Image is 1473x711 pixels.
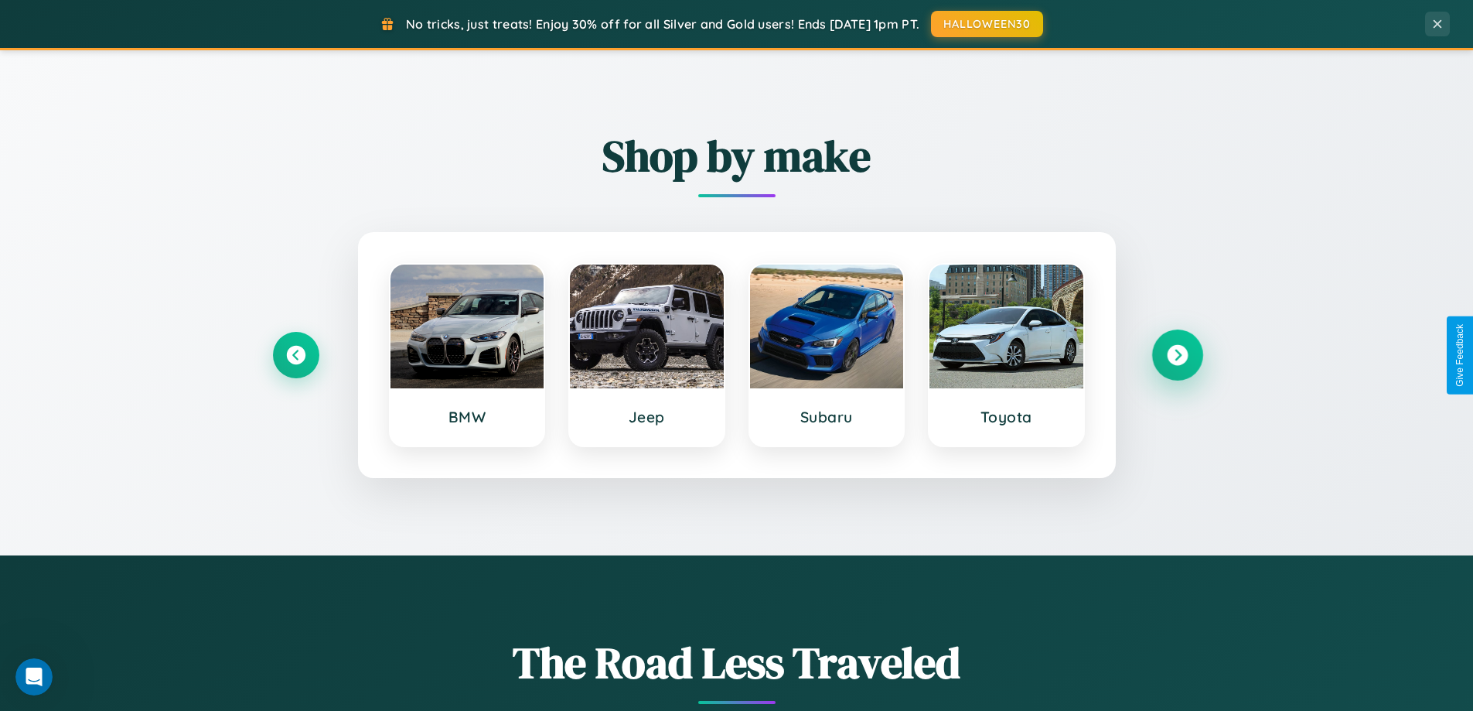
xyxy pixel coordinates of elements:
h3: Subaru [765,408,888,426]
h3: BMW [406,408,529,426]
h1: The Road Less Traveled [273,633,1201,692]
button: HALLOWEEN30 [931,11,1043,37]
h3: Toyota [945,408,1068,426]
span: No tricks, just treats! Enjoy 30% off for all Silver and Gold users! Ends [DATE] 1pm PT. [406,16,919,32]
h2: Shop by make [273,126,1201,186]
h3: Jeep [585,408,708,426]
div: Give Feedback [1454,324,1465,387]
iframe: Intercom live chat [15,658,53,696]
